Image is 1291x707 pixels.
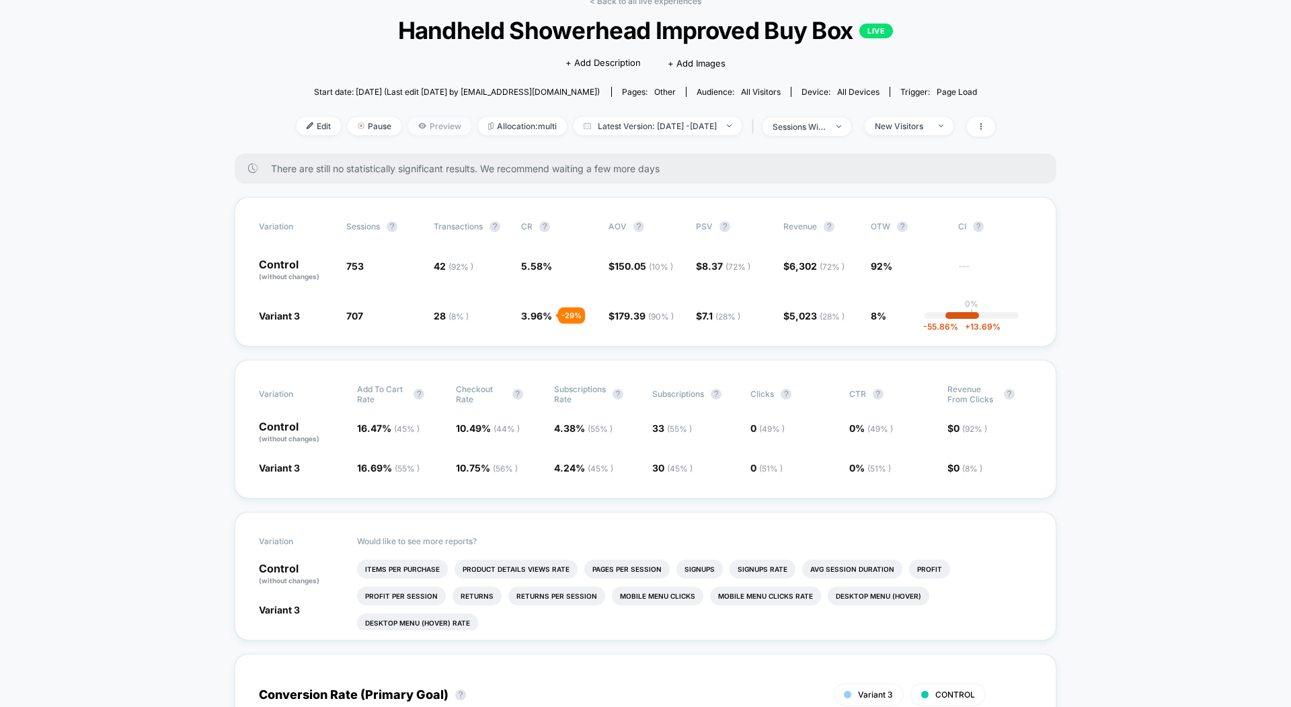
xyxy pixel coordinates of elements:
span: ( 45 % ) [588,463,613,474]
button: ? [873,389,884,400]
span: ( 51 % ) [759,463,783,474]
span: 707 [346,310,363,322]
span: 4.38 % [554,422,613,434]
span: (without changes) [259,272,319,281]
li: Product Details Views Rate [455,560,578,579]
div: Audience: [697,87,781,97]
span: Start date: [DATE] (Last edit [DATE] by [EMAIL_ADDRESS][DOMAIN_NAME]) [314,87,600,97]
img: end [727,124,732,127]
span: ( 92 % ) [448,262,473,272]
li: Profit [909,560,950,579]
span: ( 8 % ) [962,463,982,474]
span: All Visitors [741,87,781,97]
span: + [965,322,970,332]
span: Handheld Showerhead Improved Buy Box [331,16,960,44]
img: end [836,125,841,128]
li: Desktop Menu (hover) Rate [357,613,478,632]
button: ? [719,221,730,232]
span: Transactions [434,221,483,231]
span: 28 [434,310,469,322]
span: 6,302 [789,260,845,272]
span: 42 [434,260,473,272]
span: 0 [750,422,785,434]
button: ? [512,389,523,400]
span: $ [696,310,740,322]
span: OTW [871,221,945,232]
span: ( 92 % ) [962,424,987,434]
span: $ [947,462,982,474]
span: $ [609,260,673,272]
span: Clicks [750,389,774,399]
span: 4.24 % [554,462,613,474]
li: Mobile Menu Clicks [612,587,703,605]
li: Returns Per Session [508,587,605,605]
span: other [654,87,676,97]
span: 0 % [849,462,891,474]
span: Allocation: multi [478,117,567,135]
span: ( 49 % ) [867,424,893,434]
p: 0% [965,299,978,309]
span: ( 56 % ) [493,463,518,474]
span: ( 72 % ) [820,262,845,272]
span: ( 28 % ) [820,311,845,322]
span: (without changes) [259,576,319,585]
p: Control [259,259,333,282]
img: end [358,122,364,129]
div: - 29 % [558,307,585,324]
span: $ [783,310,845,322]
p: | [970,309,973,319]
span: Revenue From Clicks [947,384,997,404]
span: AOV [609,221,627,231]
span: 0 [953,462,982,474]
button: ? [973,221,984,232]
p: LIVE [859,24,893,38]
span: ( 8 % ) [448,311,469,322]
span: ( 90 % ) [648,311,674,322]
div: New Visitors [875,121,929,131]
span: ( 45 % ) [667,463,693,474]
span: There are still no statistically significant results. We recommend waiting a few more days [271,163,1029,174]
li: Returns [453,587,502,605]
span: Variation [259,536,333,546]
span: Preview [408,117,471,135]
span: Pause [348,117,401,135]
div: sessions with impression [773,122,826,132]
button: ? [824,221,834,232]
span: CI [958,221,1032,232]
span: Variant 3 [259,310,300,322]
span: $ [783,260,845,272]
img: calendar [584,122,591,129]
button: ? [455,690,466,700]
span: Variation [259,221,333,232]
span: 0 [953,422,987,434]
span: ( 28 % ) [715,311,740,322]
span: Device: [791,87,890,97]
span: Revenue [783,221,817,231]
span: ( 45 % ) [394,424,420,434]
div: Pages: [622,87,676,97]
img: end [939,124,943,127]
span: CR [521,221,533,231]
img: rebalance [488,122,494,130]
span: Variant 3 [858,690,893,700]
span: 3.96 % [521,310,552,322]
span: 16.69 % [357,462,420,474]
span: + Add Description [565,57,641,70]
span: ( 51 % ) [867,463,891,474]
span: 10.75 % [456,462,518,474]
p: Control [259,421,344,444]
span: Add To Cart Rate [357,384,407,404]
span: 0 [750,462,783,474]
span: 30 [652,462,693,474]
span: 5.58 % [521,260,552,272]
span: 8% [871,310,886,322]
li: Desktop Menu (hover) [828,587,929,605]
div: Trigger: [900,87,977,97]
button: ? [414,389,424,400]
li: Items Per Purchase [357,560,448,579]
span: Checkout Rate [456,384,506,404]
span: ( 55 % ) [667,424,692,434]
button: ? [539,221,550,232]
span: 33 [652,422,692,434]
span: | [748,117,762,137]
